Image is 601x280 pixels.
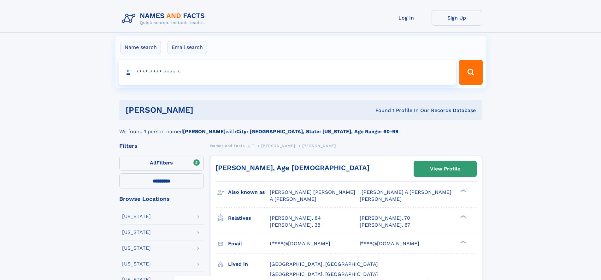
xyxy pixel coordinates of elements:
[270,222,321,229] a: [PERSON_NAME], 38
[228,187,270,198] h3: Also known as
[121,41,161,54] label: Name search
[215,164,369,172] a: [PERSON_NAME], Age [DEMOGRAPHIC_DATA]
[261,142,295,150] a: [PERSON_NAME]
[122,214,151,219] div: [US_STATE]
[432,10,482,26] a: Sign Up
[459,240,466,244] div: ❯
[459,189,466,193] div: ❯
[119,120,482,135] div: We found 1 person named with .
[168,41,207,54] label: Email search
[459,60,482,85] button: Search Button
[270,189,355,195] span: [PERSON_NAME] [PERSON_NAME]
[150,160,156,166] span: All
[270,261,378,267] span: [GEOGRAPHIC_DATA], [GEOGRAPHIC_DATA]
[261,144,295,148] span: [PERSON_NAME]
[228,259,270,270] h3: Lived in
[270,215,321,222] a: [PERSON_NAME], 84
[183,128,226,134] b: [PERSON_NAME]
[126,106,285,114] h1: [PERSON_NAME]
[119,143,204,149] div: Filters
[360,215,410,222] a: [PERSON_NAME], 70
[459,214,466,218] div: ❯
[210,142,245,150] a: Names and Facts
[122,261,151,266] div: [US_STATE]
[362,189,451,195] span: [PERSON_NAME] A [PERSON_NAME]
[360,196,402,202] span: [PERSON_NAME]
[270,271,378,277] span: [GEOGRAPHIC_DATA], [GEOGRAPHIC_DATA]
[414,161,476,176] a: View Profile
[270,196,316,202] span: A [PERSON_NAME]
[360,222,410,229] a: [PERSON_NAME], 87
[228,213,270,223] h3: Relatives
[119,196,204,202] div: Browse Locations
[284,107,476,114] div: Found 1 Profile In Our Records Database
[302,144,336,148] span: [PERSON_NAME]
[119,156,204,171] label: Filters
[228,238,270,249] h3: Email
[119,60,457,85] input: search input
[430,162,460,176] div: View Profile
[122,230,151,235] div: [US_STATE]
[381,10,432,26] a: Log In
[252,142,254,150] a: T
[236,128,398,134] b: City: [GEOGRAPHIC_DATA], State: [US_STATE], Age Range: 60-99
[252,144,254,148] span: T
[119,10,210,27] img: Logo Names and Facts
[122,246,151,251] div: [US_STATE]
